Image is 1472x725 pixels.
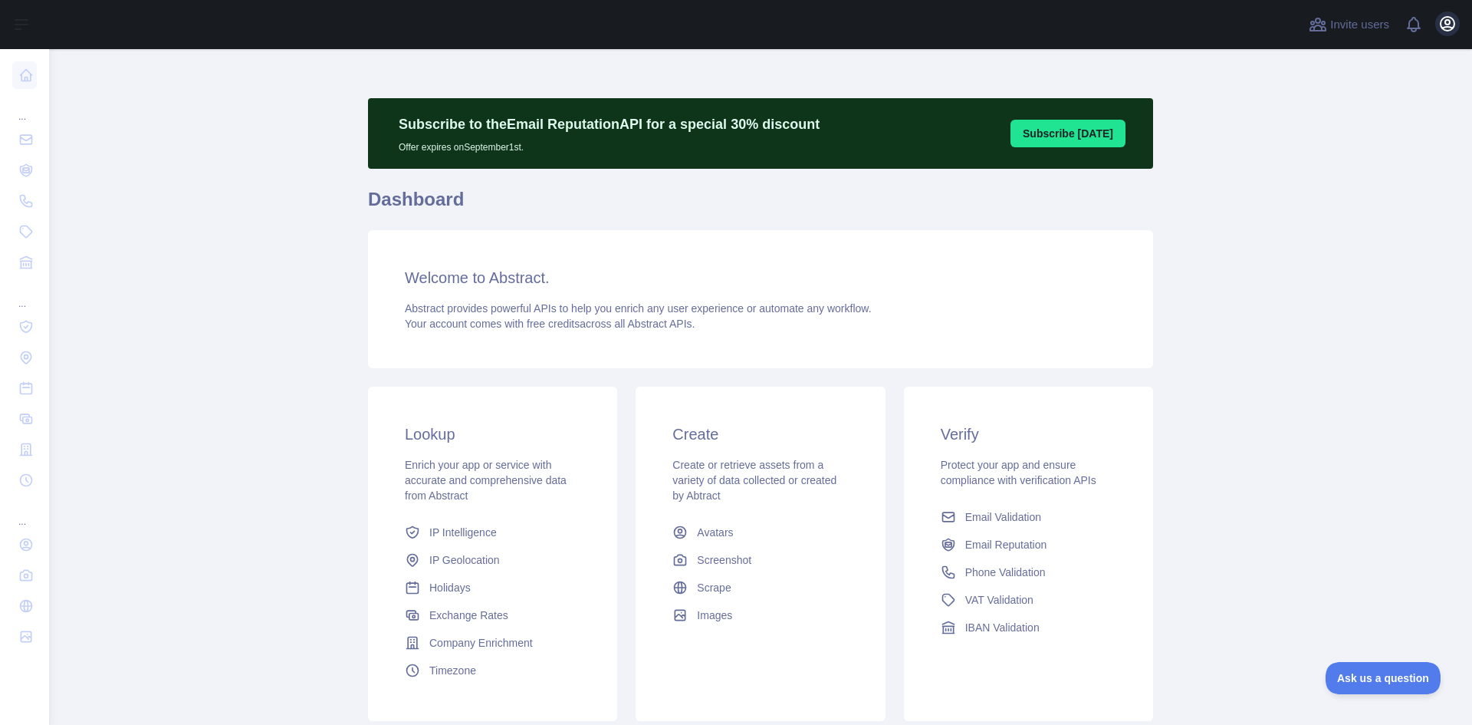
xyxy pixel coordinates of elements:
span: Invite users [1330,16,1389,34]
span: Company Enrichment [429,635,533,651]
h3: Lookup [405,423,580,445]
a: Holidays [399,574,586,601]
span: IBAN Validation [965,620,1040,635]
span: Create or retrieve assets from a variety of data collected or created by Abtract [672,459,836,502]
a: Email Reputation [935,531,1122,559]
span: Email Validation [965,509,1041,525]
p: Subscribe to the Email Reputation API for a special 30 % discount [399,114,820,135]
a: Email Validation [935,503,1122,531]
h3: Verify [941,423,1116,445]
a: Company Enrichment [399,629,586,657]
h3: Welcome to Abstract. [405,267,1116,288]
h3: Create [672,423,848,445]
div: ... [12,279,37,310]
a: Timezone [399,657,586,684]
iframe: Toggle Customer Support [1326,662,1441,694]
span: Protect your app and ensure compliance with verification APIs [941,459,1096,486]
span: IP Intelligence [429,525,497,540]
a: IP Intelligence [399,519,586,546]
a: Phone Validation [935,559,1122,586]
div: ... [12,92,37,123]
a: Avatars [666,519,854,546]
a: Images [666,601,854,629]
a: VAT Validation [935,586,1122,614]
span: Email Reputation [965,537,1047,552]
button: Invite users [1306,12,1392,37]
span: free credits [527,318,580,330]
span: IP Geolocation [429,552,500,568]
a: Exchange Rates [399,601,586,629]
span: Images [697,608,732,623]
span: Timezone [429,663,476,678]
a: Scrape [666,574,854,601]
button: Subscribe [DATE] [1010,120,1125,147]
div: ... [12,497,37,528]
span: Your account comes with across all Abstract APIs. [405,318,695,330]
a: IBAN Validation [935,614,1122,641]
span: Abstract provides powerful APIs to help you enrich any user experience or automate any workflow. [405,302,872,315]
a: IP Geolocation [399,546,586,574]
h1: Dashboard [368,187,1153,224]
span: Scrape [697,580,731,595]
span: Holidays [429,580,471,595]
span: VAT Validation [965,592,1033,608]
span: Enrich your app or service with accurate and comprehensive data from Abstract [405,459,567,502]
a: Screenshot [666,546,854,574]
span: Phone Validation [965,565,1046,580]
p: Offer expires on September 1st. [399,135,820,153]
span: Avatars [697,525,733,540]
span: Screenshot [697,552,751,568]
span: Exchange Rates [429,608,508,623]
